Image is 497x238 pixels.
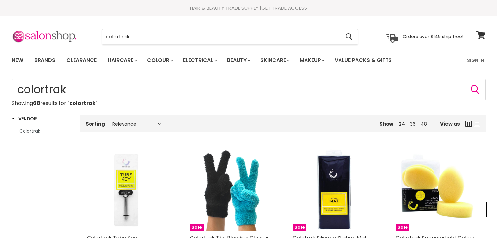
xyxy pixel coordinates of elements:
a: Electrical [178,53,221,67]
nav: Main [4,51,494,70]
a: Clearance [61,53,102,67]
p: Showing results for " " [12,100,486,106]
a: 24 [399,121,405,127]
input: Search [102,29,340,44]
a: Colortrak The Blendies Glove - 2PkSale [190,148,273,231]
a: Haircare [103,53,141,67]
input: Search [12,79,486,100]
a: New [7,53,28,67]
span: Show [379,120,393,127]
a: Colour [142,53,177,67]
form: Product [12,79,486,100]
button: Search [470,84,480,95]
strong: 68 [33,99,40,107]
a: GET TRADE ACCESS [261,5,307,11]
ul: Main menu [7,51,430,70]
div: HAIR & BEAUTY TRADE SUPPLY | [4,5,494,11]
span: Sale [293,224,306,231]
button: Search [340,29,358,44]
a: Makeup [295,53,328,67]
a: Value Packs & Gifts [330,53,397,67]
span: Sale [190,224,204,231]
img: Colortrak Tube Key [87,148,170,231]
a: 36 [410,121,416,127]
h3: Vendor [12,115,37,122]
a: Sign In [463,53,488,67]
a: Beauty [222,53,254,67]
label: Sorting [86,121,105,126]
form: Product [102,29,358,45]
img: Colortrak The Blendies Glove - 2Pk [190,148,273,231]
span: View as [440,121,460,126]
a: Skincare [256,53,293,67]
span: Colortrak [19,128,40,134]
a: Colortrak Sponge-Light Colour ApplicatorsSale [396,148,479,231]
a: Brands [29,53,60,67]
a: 48 [421,121,427,127]
strong: colortrak [69,99,96,107]
a: Colotrak Silicone Station MatSale [293,148,376,231]
a: Colortrak [12,127,72,135]
span: Sale [396,224,409,231]
p: Orders over $149 ship free! [403,34,463,39]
